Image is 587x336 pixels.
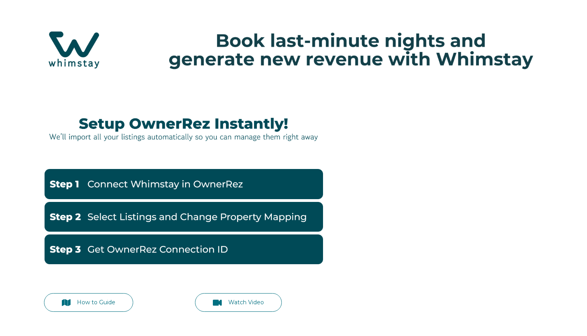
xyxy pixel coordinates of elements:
a: How to Guide [44,293,134,312]
img: Change Property Mappings [44,202,323,232]
img: Get OwnerRez Connection ID [44,234,323,264]
img: Picture27 [44,109,323,147]
img: Hubspot header for SSOB (4) [8,19,579,80]
a: Watch Video [195,293,282,312]
img: Go to OwnerRez Account-1 [44,169,323,199]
